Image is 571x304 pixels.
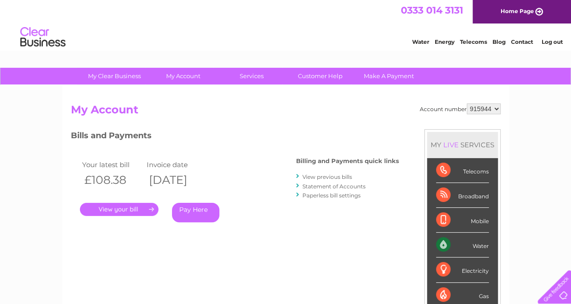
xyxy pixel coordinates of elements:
[436,208,489,233] div: Mobile
[412,38,429,45] a: Water
[71,129,399,145] h3: Bills and Payments
[352,68,426,84] a: Make A Payment
[541,38,562,45] a: Log out
[80,203,158,216] a: .
[80,171,145,189] th: £108.38
[302,173,352,180] a: View previous bills
[436,233,489,257] div: Water
[436,183,489,208] div: Broadband
[283,68,357,84] a: Customer Help
[420,103,501,114] div: Account number
[77,68,152,84] a: My Clear Business
[73,5,499,44] div: Clear Business is a trading name of Verastar Limited (registered in [GEOGRAPHIC_DATA] No. 3667643...
[146,68,220,84] a: My Account
[436,158,489,183] div: Telecoms
[144,159,209,171] td: Invoice date
[20,23,66,51] img: logo.png
[172,203,219,222] a: Pay Here
[435,38,455,45] a: Energy
[144,171,209,189] th: [DATE]
[401,5,463,16] a: 0333 014 3131
[302,183,366,190] a: Statement of Accounts
[427,132,498,158] div: MY SERVICES
[492,38,506,45] a: Blog
[441,140,460,149] div: LIVE
[71,103,501,121] h2: My Account
[302,192,361,199] a: Paperless bill settings
[511,38,533,45] a: Contact
[436,257,489,282] div: Electricity
[80,159,145,171] td: Your latest bill
[296,158,399,164] h4: Billing and Payments quick links
[214,68,289,84] a: Services
[460,38,487,45] a: Telecoms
